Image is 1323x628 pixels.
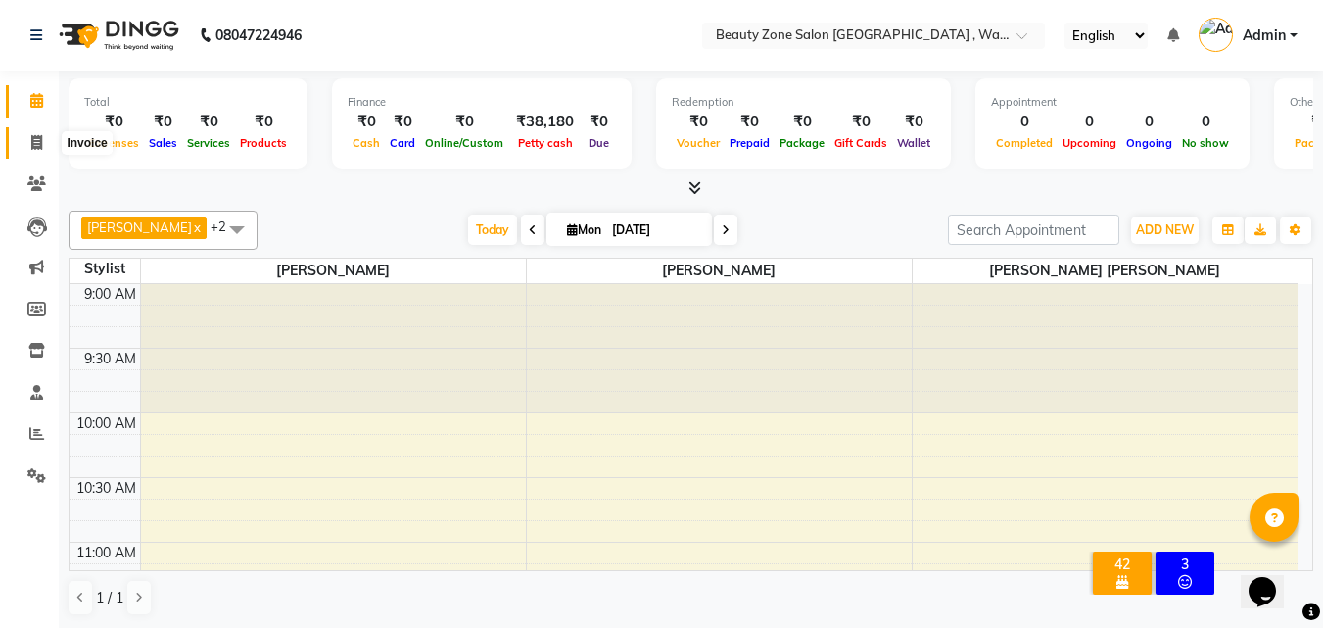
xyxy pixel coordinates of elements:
[829,136,892,150] span: Gift Cards
[913,259,1299,283] span: [PERSON_NAME] [PERSON_NAME]
[235,136,292,150] span: Products
[235,111,292,133] div: ₹0
[385,136,420,150] span: Card
[348,94,616,111] div: Finance
[775,111,829,133] div: ₹0
[606,216,704,245] input: 2025-09-01
[1199,18,1233,52] img: Admin
[991,136,1058,150] span: Completed
[584,136,614,150] span: Due
[144,111,182,133] div: ₹0
[468,215,517,245] span: Today
[892,136,935,150] span: Wallet
[672,136,725,150] span: Voucher
[420,111,508,133] div: ₹0
[182,111,235,133] div: ₹0
[513,136,578,150] span: Petty cash
[991,94,1234,111] div: Appointment
[1058,136,1121,150] span: Upcoming
[211,218,241,234] span: +2
[1131,217,1199,244] button: ADD NEW
[87,219,192,235] span: [PERSON_NAME]
[62,131,112,155] div: Invoice
[725,111,775,133] div: ₹0
[1058,111,1121,133] div: 0
[829,111,892,133] div: ₹0
[50,8,184,63] img: logo
[192,219,201,235] a: x
[1241,550,1303,608] iframe: chat widget
[1136,222,1194,237] span: ADD NEW
[562,222,606,237] span: Mon
[672,94,935,111] div: Redemption
[348,136,385,150] span: Cash
[80,349,140,369] div: 9:30 AM
[182,136,235,150] span: Services
[1121,136,1177,150] span: Ongoing
[141,259,526,283] span: [PERSON_NAME]
[775,136,829,150] span: Package
[725,136,775,150] span: Prepaid
[72,413,140,434] div: 10:00 AM
[96,588,123,608] span: 1 / 1
[508,111,582,133] div: ₹38,180
[948,215,1119,245] input: Search Appointment
[70,259,140,279] div: Stylist
[991,111,1058,133] div: 0
[1177,111,1234,133] div: 0
[1243,25,1286,46] span: Admin
[892,111,935,133] div: ₹0
[72,543,140,563] div: 11:00 AM
[348,111,385,133] div: ₹0
[80,284,140,305] div: 9:00 AM
[1177,136,1234,150] span: No show
[84,111,144,133] div: ₹0
[1121,111,1177,133] div: 0
[385,111,420,133] div: ₹0
[582,111,616,133] div: ₹0
[72,478,140,499] div: 10:30 AM
[1159,556,1210,573] div: 3
[527,259,912,283] span: [PERSON_NAME]
[1097,556,1148,573] div: 42
[84,94,292,111] div: Total
[215,8,302,63] b: 08047224946
[672,111,725,133] div: ₹0
[420,136,508,150] span: Online/Custom
[144,136,182,150] span: Sales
